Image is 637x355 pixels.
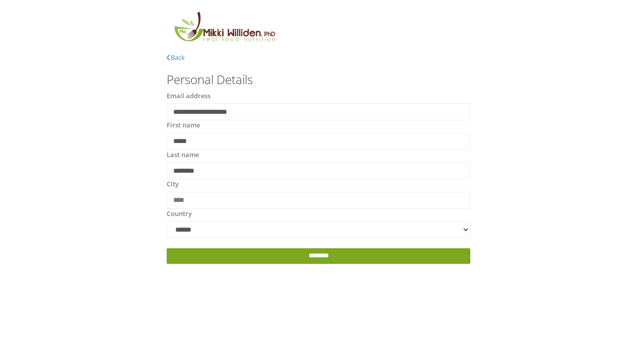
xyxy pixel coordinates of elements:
[167,150,199,160] label: Last name
[167,53,185,62] a: Back
[167,10,281,48] img: MikkiLogoMain.png
[167,73,470,86] h3: Personal Details
[167,120,200,130] label: First name
[167,209,192,219] label: Country
[167,91,210,101] label: Email address
[167,179,179,189] label: City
